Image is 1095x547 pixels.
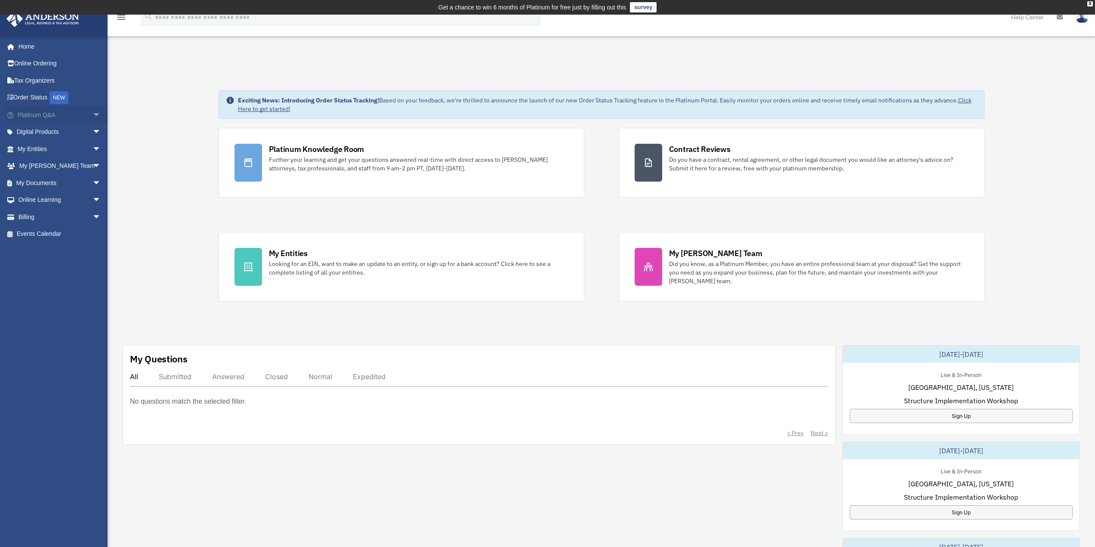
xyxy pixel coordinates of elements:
span: [GEOGRAPHIC_DATA], [US_STATE] [908,382,1014,392]
a: Digital Productsarrow_drop_down [6,124,114,141]
div: Expedited [353,372,386,381]
div: My Entities [269,248,308,259]
div: Closed [265,372,288,381]
span: Structure Implementation Workshop [904,492,1018,502]
a: survey [630,2,657,12]
a: My [PERSON_NAME] Teamarrow_drop_down [6,158,114,175]
span: arrow_drop_down [93,140,110,158]
div: My Questions [130,352,188,365]
a: Billingarrow_drop_down [6,208,114,226]
div: [DATE]-[DATE] [843,442,1080,459]
a: Tax Organizers [6,72,114,89]
div: Contract Reviews [669,144,731,155]
i: search [144,12,153,21]
a: My [PERSON_NAME] Team Did you know, as a Platinum Member, you have an entire professional team at... [619,232,984,302]
span: arrow_drop_down [93,208,110,226]
a: Events Calendar [6,226,114,243]
img: Anderson Advisors Platinum Portal [4,10,82,27]
span: Structure Implementation Workshop [904,396,1018,406]
div: NEW [49,91,68,104]
div: Looking for an EIN, want to make an update to an entity, or sign up for a bank account? Click her... [269,260,568,277]
div: Live & In-Person [934,466,988,475]
a: Home [6,38,110,55]
a: Contract Reviews Do you have a contract, rental agreement, or other legal document you would like... [619,128,984,198]
div: Submitted [159,372,191,381]
a: Click Here to get started! [238,96,972,113]
div: All [130,372,138,381]
div: Get a chance to win 6 months of Platinum for free just by filling out this [438,2,626,12]
div: Further your learning and get your questions answered real-time with direct access to [PERSON_NAM... [269,155,568,173]
span: arrow_drop_down [93,124,110,141]
a: My Entitiesarrow_drop_down [6,140,114,158]
div: Normal [308,372,332,381]
p: No questions match the selected filter. [130,396,246,408]
strong: Exciting News: Introducing Order Status Tracking! [238,96,379,104]
div: Answered [212,372,244,381]
a: Online Ordering [6,55,114,72]
div: Based on your feedback, we're thrilled to announce the launch of our new Order Status Tracking fe... [238,96,977,113]
a: My Entities Looking for an EIN, want to make an update to an entity, or sign up for a bank accoun... [219,232,584,302]
span: arrow_drop_down [93,158,110,175]
div: Do you have a contract, rental agreement, or other legal document you would like an attorney's ad... [669,155,969,173]
i: menu [116,12,126,22]
a: My Documentsarrow_drop_down [6,174,114,192]
span: arrow_drop_down [93,106,110,124]
div: Live & In-Person [934,370,988,379]
span: arrow_drop_down [93,174,110,192]
a: Online Learningarrow_drop_down [6,192,114,209]
a: Platinum Q&Aarrow_drop_down [6,106,114,124]
div: Platinum Knowledge Room [269,144,364,155]
a: Order StatusNEW [6,89,114,107]
a: menu [116,15,126,22]
span: [GEOGRAPHIC_DATA], [US_STATE] [908,479,1014,489]
div: Did you know, as a Platinum Member, you have an entire professional team at your disposal? Get th... [669,260,969,285]
div: My [PERSON_NAME] Team [669,248,762,259]
div: close [1087,1,1093,6]
a: Platinum Knowledge Room Further your learning and get your questions answered real-time with dire... [219,128,584,198]
img: User Pic [1076,11,1089,23]
span: arrow_drop_down [93,192,110,209]
a: Sign Up [850,409,1073,423]
div: [DATE]-[DATE] [843,346,1080,363]
a: Sign Up [850,505,1073,519]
